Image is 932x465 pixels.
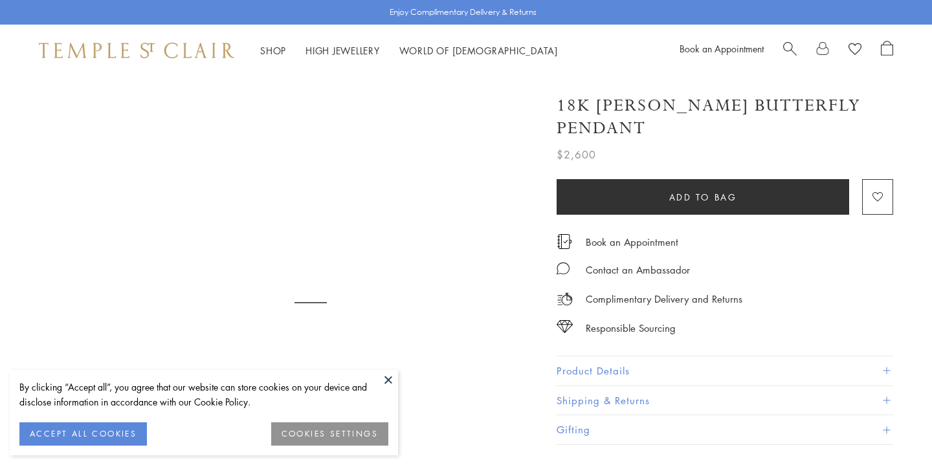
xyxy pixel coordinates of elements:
a: View Wishlist [849,41,861,60]
p: Complimentary Delivery and Returns [586,291,742,307]
a: High JewelleryHigh Jewellery [305,44,380,57]
span: $2,600 [557,146,596,163]
img: Temple St. Clair [39,43,234,58]
img: icon_delivery.svg [557,291,573,307]
div: By clicking “Accept all”, you agree that our website can store cookies on your device and disclos... [19,380,388,409]
h1: 18K [PERSON_NAME] Butterfly Pendant [557,94,893,140]
button: Shipping & Returns [557,386,893,415]
div: Contact an Ambassador [586,262,690,278]
p: Enjoy Complimentary Delivery & Returns [390,6,537,19]
a: World of [DEMOGRAPHIC_DATA]World of [DEMOGRAPHIC_DATA] [399,44,558,57]
img: icon_appointment.svg [557,234,572,249]
span: Add to bag [669,190,737,204]
button: COOKIES SETTINGS [271,422,388,446]
button: Gifting [557,415,893,444]
a: ShopShop [260,44,286,57]
button: Add to bag [557,179,849,215]
button: ACCEPT ALL COOKIES [19,422,147,446]
nav: Main navigation [260,43,558,59]
button: Product Details [557,356,893,385]
img: icon_sourcing.svg [557,320,573,333]
a: Open Shopping Bag [881,41,893,60]
img: MessageIcon-01_2.svg [557,262,570,275]
a: Book an Appointment [586,235,678,249]
div: Responsible Sourcing [586,320,676,336]
a: Book an Appointment [680,42,764,55]
a: Search [783,41,797,60]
